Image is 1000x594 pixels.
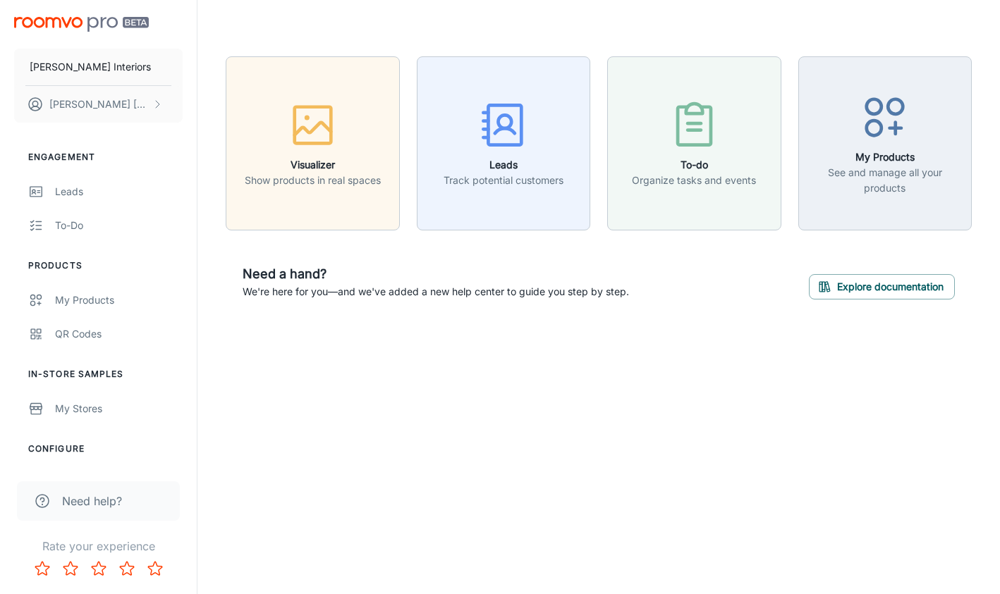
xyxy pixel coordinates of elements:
[226,56,400,230] button: VisualizerShow products in real spaces
[607,56,781,230] button: To-doOrganize tasks and events
[49,97,149,112] p: [PERSON_NAME] [PERSON_NAME]
[14,17,149,32] img: Roomvo PRO Beta
[607,135,781,149] a: To-doOrganize tasks and events
[798,135,972,149] a: My ProductsSee and manage all your products
[245,173,381,188] p: Show products in real spaces
[55,184,183,199] div: Leads
[14,49,183,85] button: [PERSON_NAME] Interiors
[30,59,151,75] p: [PERSON_NAME] Interiors
[417,56,591,230] button: LeadsTrack potential customers
[444,157,563,173] h6: Leads
[809,278,955,292] a: Explore documentation
[632,173,756,188] p: Organize tasks and events
[417,135,591,149] a: LeadsTrack potential customers
[807,149,963,165] h6: My Products
[245,157,381,173] h6: Visualizer
[632,157,756,173] h6: To-do
[14,86,183,123] button: [PERSON_NAME] [PERSON_NAME]
[809,274,955,299] button: Explore documentation
[243,284,629,299] p: We're here for you—and we've added a new help center to guide you step by step.
[55,326,183,342] div: QR Codes
[55,292,183,308] div: My Products
[807,165,963,196] p: See and manage all your products
[55,218,183,233] div: To-do
[444,173,563,188] p: Track potential customers
[243,264,629,284] h6: Need a hand?
[798,56,972,230] button: My ProductsSee and manage all your products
